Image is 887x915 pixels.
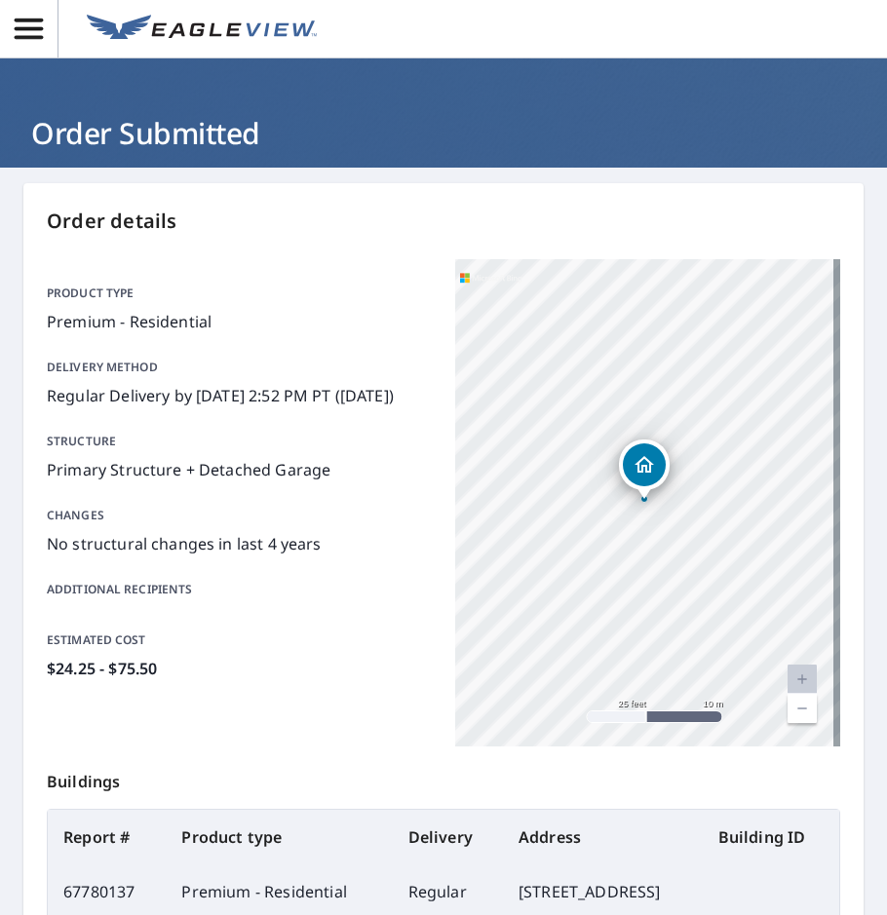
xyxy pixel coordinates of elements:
[47,310,432,333] p: Premium - Residential
[23,113,864,153] h1: Order Submitted
[619,439,670,500] div: Dropped pin, building 1, Residential property, 48 Terravale Ct Spring, TX 77381
[788,665,817,694] a: Current Level 20, Zoom In Disabled
[47,631,432,649] p: Estimated cost
[503,810,703,864] th: Address
[47,384,432,407] p: Regular Delivery by [DATE] 2:52 PM PT ([DATE])
[75,3,328,56] a: EV Logo
[47,359,432,376] p: Delivery method
[47,746,840,809] p: Buildings
[47,458,432,481] p: Primary Structure + Detached Garage
[47,581,432,598] p: Additional recipients
[87,15,317,44] img: EV Logo
[788,694,817,723] a: Current Level 20, Zoom Out
[47,657,432,680] p: $24.25 - $75.50
[393,810,503,864] th: Delivery
[47,507,432,524] p: Changes
[166,810,392,864] th: Product type
[48,810,166,864] th: Report #
[47,433,432,450] p: Structure
[47,207,840,236] p: Order details
[703,810,839,864] th: Building ID
[47,532,432,555] p: No structural changes in last 4 years
[47,285,432,302] p: Product type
